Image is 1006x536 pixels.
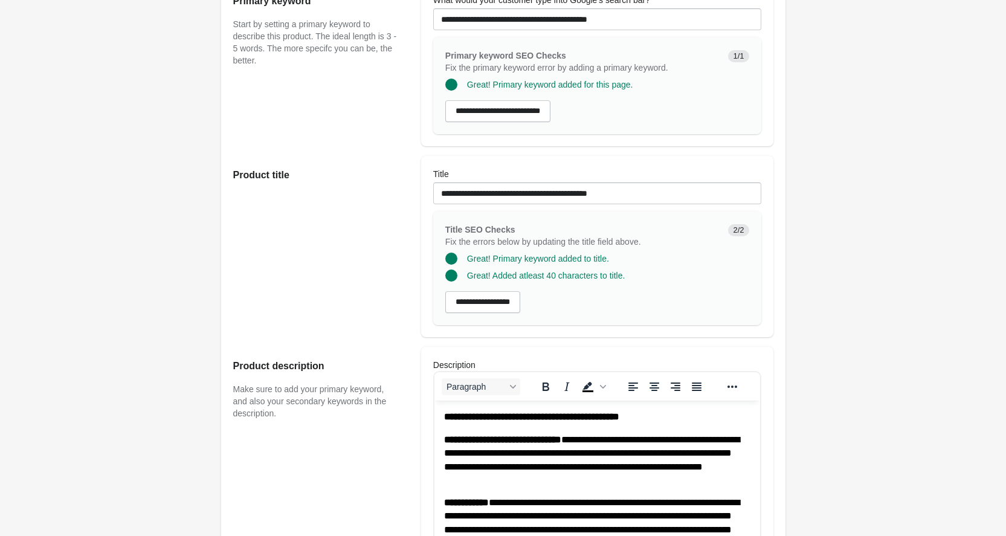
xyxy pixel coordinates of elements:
[10,10,316,341] body: Rich Text Area. Press ALT-0 for help.
[447,382,506,392] span: Paragraph
[442,378,520,395] button: Blocks
[467,80,633,89] span: Great! Primary keyword added for this page.
[445,51,566,60] span: Primary keyword SEO Checks
[578,378,608,395] div: Background color
[644,378,665,395] button: Align center
[233,359,397,373] h2: Product description
[665,378,686,395] button: Align right
[467,271,625,280] span: Great! Added atleast 40 characters to title.
[623,378,643,395] button: Align left
[728,224,749,236] span: 2/2
[233,168,397,182] h2: Product title
[434,401,760,536] iframe: Rich Text Area
[728,50,749,62] span: 1/1
[445,236,719,248] p: Fix the errors below by updating the title field above.
[535,378,556,395] button: Bold
[233,383,397,419] p: Make sure to add your primary keyword, and also your secondary keywords in the description.
[686,378,707,395] button: Justify
[556,378,577,395] button: Italic
[433,168,449,180] label: Title
[722,378,743,395] button: Reveal or hide additional toolbar items
[233,18,397,66] p: Start by setting a primary keyword to describe this product. The ideal length is 3 - 5 words. The...
[467,254,609,263] span: Great! Primary keyword added to title.
[445,62,719,74] p: Fix the primary keyword error by adding a primary keyword.
[445,225,515,234] span: Title SEO Checks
